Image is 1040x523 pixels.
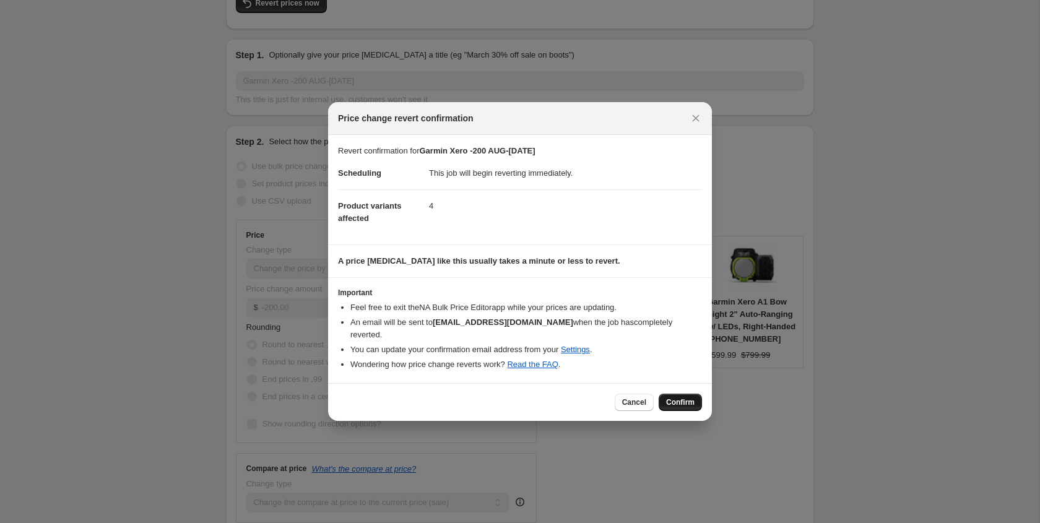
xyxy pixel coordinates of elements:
[350,344,702,356] li: You can update your confirmation email address from your .
[338,112,474,124] span: Price change revert confirmation
[561,345,590,354] a: Settings
[338,256,620,266] b: A price [MEDICAL_DATA] like this usually takes a minute or less to revert.
[338,201,402,223] span: Product variants affected
[622,397,646,407] span: Cancel
[420,146,535,155] b: Garmin Xero -200 AUG-[DATE]
[350,358,702,371] li: Wondering how price change reverts work? .
[687,110,704,127] button: Close
[429,189,702,222] dd: 4
[350,316,702,341] li: An email will be sent to when the job has completely reverted .
[338,168,381,178] span: Scheduling
[429,157,702,189] dd: This job will begin reverting immediately.
[350,301,702,314] li: Feel free to exit the NA Bulk Price Editor app while your prices are updating.
[433,318,573,327] b: [EMAIL_ADDRESS][DOMAIN_NAME]
[666,397,695,407] span: Confirm
[507,360,558,369] a: Read the FAQ
[338,288,702,298] h3: Important
[659,394,702,411] button: Confirm
[615,394,654,411] button: Cancel
[338,145,702,157] p: Revert confirmation for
